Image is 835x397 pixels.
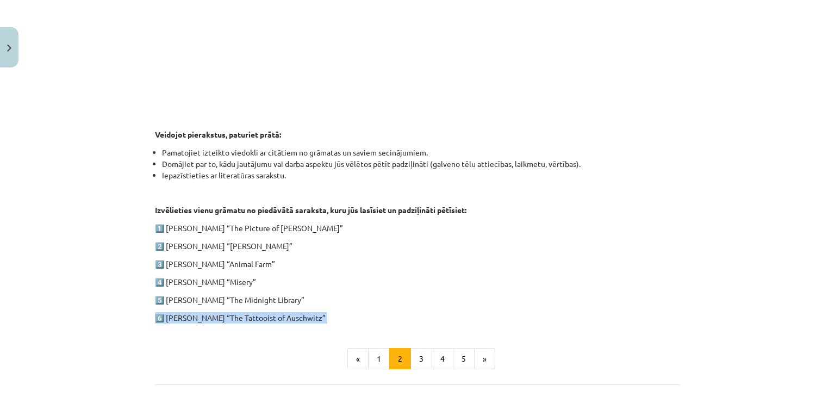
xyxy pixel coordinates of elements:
li: Domājiet par to, kādu jautājumu vai darba aspektu jūs vēlētos pētīt padziļināti (galveno tēlu att... [162,158,680,170]
p: 1️⃣ [PERSON_NAME] “The Picture of [PERSON_NAME]” [155,222,680,234]
button: 3 [410,348,432,370]
li: Iepazīstieties ar literatūras sarakstu. [162,170,680,181]
p: 4️⃣ [PERSON_NAME] “Misery” [155,276,680,288]
p: 3️⃣ [PERSON_NAME] “Animal Farm” [155,258,680,270]
button: 4 [432,348,453,370]
strong: Izvēlieties vienu grāmatu no piedāvātā saraksta, kuru jūs lasīsiet un padziļināti pētīsiet: [155,205,466,215]
strong: Veidojot pierakstus, paturiet prātā: [155,129,281,139]
button: 5 [453,348,475,370]
button: « [347,348,369,370]
button: 2 [389,348,411,370]
li: Pamatojiet izteikto viedokli ar citātiem no grāmatas un saviem secinājumiem. [162,147,680,158]
button: 1 [368,348,390,370]
p: 2️⃣ [PERSON_NAME] “[PERSON_NAME]” [155,240,680,252]
p: 6️⃣ [PERSON_NAME] “The Tattooist of Auschwitz” [155,312,680,324]
img: icon-close-lesson-0947bae3869378f0d4975bcd49f059093ad1ed9edebbc8119c70593378902aed.svg [7,45,11,52]
nav: Page navigation example [155,348,680,370]
button: » [474,348,495,370]
p: 5️⃣ [PERSON_NAME] “The Midnight Library” [155,294,680,306]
